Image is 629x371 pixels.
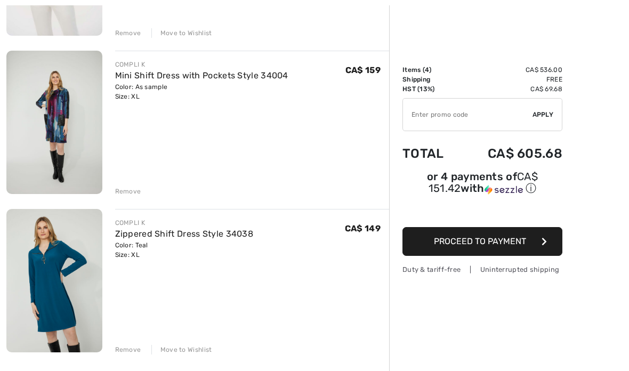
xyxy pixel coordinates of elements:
img: Mini Shift Dress with Pockets Style 34004 [6,51,102,194]
td: Free [459,75,562,84]
div: Duty & tariff-free | Uninterrupted shipping [402,264,562,275]
span: Apply [533,110,554,119]
span: CA$ 151.42 [429,170,538,195]
div: Color: As sample Size: XL [115,82,288,101]
div: Remove [115,187,141,196]
span: Proceed to Payment [434,236,526,246]
div: COMPLI K [115,60,288,69]
div: or 4 payments of with [402,172,562,196]
td: HST (13%) [402,84,459,94]
iframe: PayPal-paypal [402,199,562,223]
input: Promo code [403,99,533,131]
div: Move to Wishlist [151,345,212,354]
td: Items ( ) [402,65,459,75]
img: Sezzle [485,185,523,195]
div: COMPLI K [115,218,254,228]
span: 4 [425,66,429,74]
td: CA$ 69.68 [459,84,562,94]
td: CA$ 536.00 [459,65,562,75]
a: Mini Shift Dress with Pockets Style 34004 [115,70,288,80]
button: Proceed to Payment [402,227,562,256]
img: Zippered Shift Dress Style 34038 [6,209,102,352]
div: Remove [115,28,141,38]
div: Remove [115,345,141,354]
span: CA$ 149 [345,223,381,233]
div: Color: Teal Size: XL [115,240,254,260]
td: Total [402,135,459,172]
div: Move to Wishlist [151,28,212,38]
a: Zippered Shift Dress Style 34038 [115,229,254,239]
td: Shipping [402,75,459,84]
span: CA$ 159 [345,65,381,75]
div: or 4 payments ofCA$ 151.42withSezzle Click to learn more about Sezzle [402,172,562,199]
td: CA$ 605.68 [459,135,562,172]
